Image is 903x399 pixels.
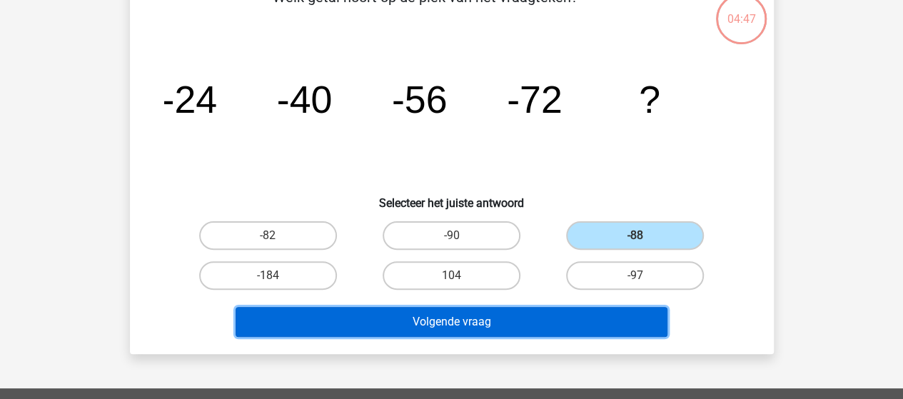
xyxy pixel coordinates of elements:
label: -88 [566,221,704,250]
h6: Selecteer het juiste antwoord [153,185,751,210]
label: 104 [383,261,520,290]
tspan: -24 [161,78,217,121]
label: -90 [383,221,520,250]
tspan: -72 [507,78,563,121]
label: -184 [199,261,337,290]
tspan: -56 [391,78,447,121]
tspan: -40 [276,78,332,121]
button: Volgende vraag [236,307,667,337]
tspan: ? [639,78,660,121]
label: -97 [566,261,704,290]
label: -82 [199,221,337,250]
